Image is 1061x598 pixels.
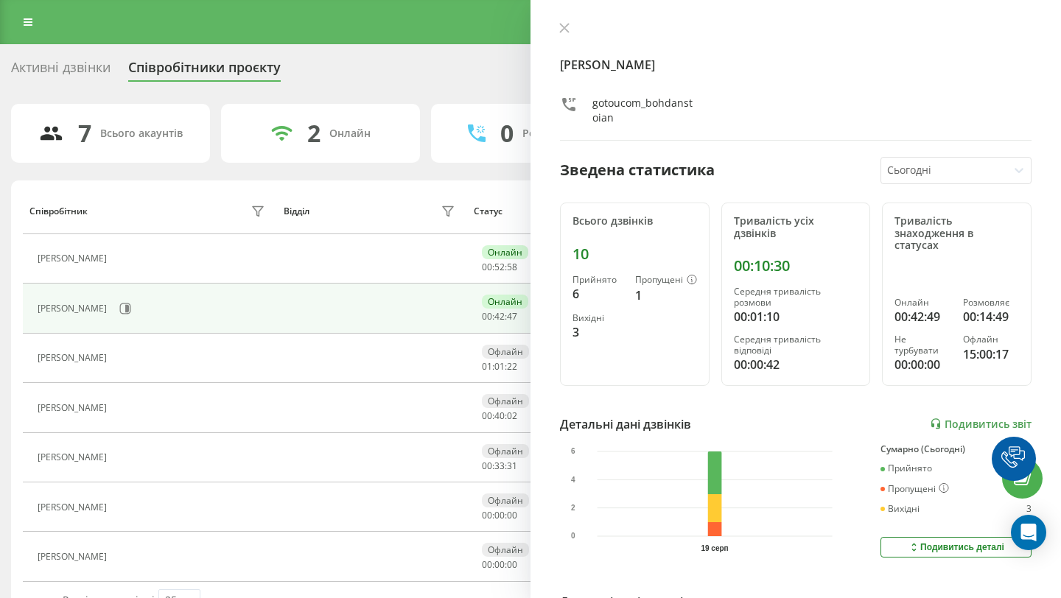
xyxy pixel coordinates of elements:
[560,56,1032,74] h4: [PERSON_NAME]
[128,60,281,82] div: Співробітники проєкту
[560,159,715,181] div: Зведена статистика
[482,345,529,359] div: Офлайн
[482,411,517,421] div: : :
[572,323,623,341] div: 3
[284,206,309,217] div: Відділ
[572,275,623,285] div: Прийнято
[38,552,111,562] div: [PERSON_NAME]
[507,310,517,323] span: 47
[963,345,1019,363] div: 15:00:17
[894,334,950,356] div: Не турбувати
[507,509,517,521] span: 00
[507,460,517,472] span: 31
[482,493,529,507] div: Офлайн
[507,261,517,273] span: 58
[734,356,858,373] div: 00:00:42
[880,483,949,495] div: Пропущені
[894,356,950,373] div: 00:00:00
[11,60,111,82] div: Активні дзвінки
[572,245,697,263] div: 10
[572,313,623,323] div: Вихідні
[894,215,1019,252] div: Тривалість знаходження в статусах
[908,541,1004,553] div: Подивитись деталі
[522,127,594,140] div: Розмовляють
[482,409,492,422] span: 00
[635,275,697,286] div: Пропущені
[571,447,575,455] text: 6
[571,504,575,512] text: 2
[1026,504,1032,514] div: 3
[963,334,1019,345] div: Офлайн
[482,509,492,521] span: 00
[734,334,858,356] div: Середня тривалість відповіді
[482,560,517,570] div: : :
[880,504,920,514] div: Вихідні
[38,353,111,363] div: [PERSON_NAME]
[894,298,950,308] div: Онлайн
[482,558,492,571] span: 00
[494,460,505,472] span: 33
[494,558,505,571] span: 00
[963,308,1019,326] div: 00:14:49
[482,261,492,273] span: 00
[482,461,517,471] div: : :
[734,308,858,326] div: 00:01:10
[880,537,1032,557] button: Подивитись деталі
[482,460,492,472] span: 00
[482,245,528,259] div: Онлайн
[38,303,111,314] div: [PERSON_NAME]
[507,558,517,571] span: 00
[100,127,183,140] div: Всього акаунтів
[963,298,1019,308] div: Розмовляє
[307,119,321,147] div: 2
[894,308,950,326] div: 00:42:49
[880,444,1032,454] div: Сумарно (Сьогодні)
[880,463,932,474] div: Прийнято
[572,285,623,303] div: 6
[474,206,503,217] div: Статус
[734,257,858,275] div: 00:10:30
[592,96,698,125] div: gotoucom_bohdanstoian
[482,312,517,322] div: : :
[494,409,505,422] span: 40
[38,403,111,413] div: [PERSON_NAME]
[507,409,517,422] span: 02
[29,206,88,217] div: Співробітник
[38,253,111,264] div: [PERSON_NAME]
[701,544,728,552] text: 19 серп
[482,295,528,309] div: Онлайн
[494,360,505,373] span: 01
[482,444,529,458] div: Офлайн
[930,418,1032,430] a: Подивитись звіт
[482,362,517,372] div: : :
[78,119,91,147] div: 7
[482,510,517,521] div: : :
[494,310,505,323] span: 42
[635,286,697,304] div: 1
[734,215,858,240] div: Тривалість усіх дзвінків
[482,310,492,323] span: 00
[571,475,575,483] text: 4
[494,261,505,273] span: 52
[482,262,517,272] div: : :
[38,452,111,462] div: [PERSON_NAME]
[1011,515,1046,550] div: Open Intercom Messenger
[734,286,858,308] div: Середня тривалість розмови
[482,360,492,373] span: 01
[329,127,371,140] div: Онлайн
[560,415,691,433] div: Детальні дані дзвінків
[482,394,529,408] div: Офлайн
[572,215,697,228] div: Всього дзвінків
[38,502,111,513] div: [PERSON_NAME]
[494,509,505,521] span: 00
[500,119,514,147] div: 0
[507,360,517,373] span: 22
[482,543,529,557] div: Офлайн
[571,532,575,540] text: 0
